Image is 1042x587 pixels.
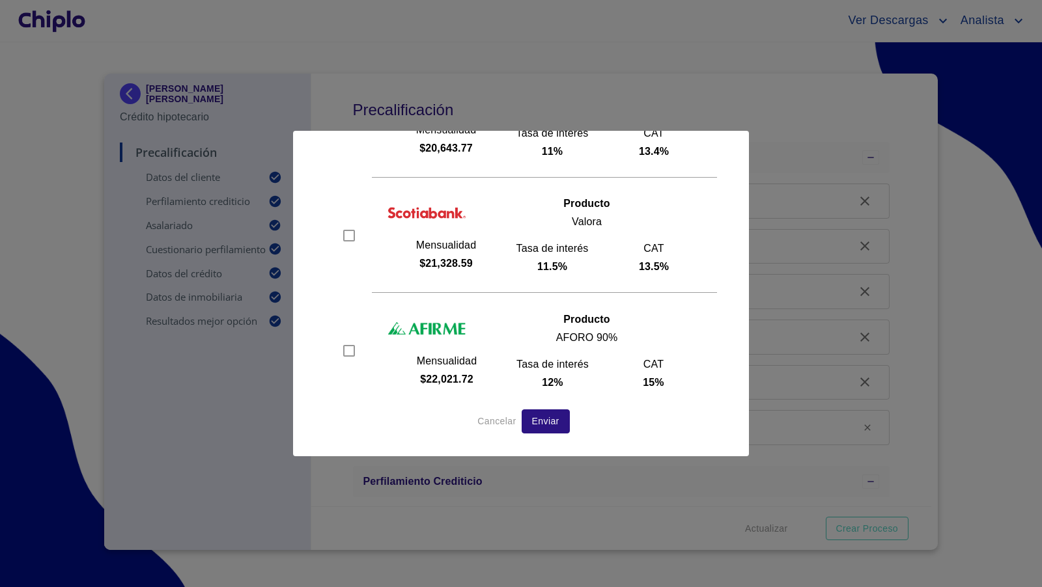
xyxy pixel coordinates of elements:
[505,127,600,140] p: Tasa de interés
[505,145,600,158] p: 11%
[388,373,505,386] p: $22,021.72
[606,145,701,158] p: 13.4%
[606,127,701,140] p: CAT
[606,242,701,255] p: CAT
[532,413,559,430] span: Enviar
[387,193,466,232] img: https://fintecimal-common.s3.amazonaws.com/chiplo/banks/scotiabank_logo_rszd.png
[505,242,600,255] p: Tasa de interés
[388,355,505,368] p: Mensualidad
[606,358,701,371] p: CAT
[505,376,600,389] p: 12%
[473,313,701,326] p: Producto
[472,215,701,228] p: Valora
[505,260,600,273] p: 11.5%
[387,142,505,155] p: $20,643.77
[387,257,505,270] p: $21,328.59
[473,331,701,344] p: AFORO 90%
[388,309,466,348] img: https://fintecimal-common.s3.amazonaws.com/chiplo/banks/afirme_logo_rszd.png
[472,409,521,433] button: Cancelar
[472,197,701,210] p: Producto
[387,239,505,252] p: Mensualidad
[522,409,570,433] button: Enviar
[606,260,701,273] p: 13.5%
[606,376,701,389] p: 15%
[477,413,516,430] span: Cancelar
[505,358,600,371] p: Tasa de interés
